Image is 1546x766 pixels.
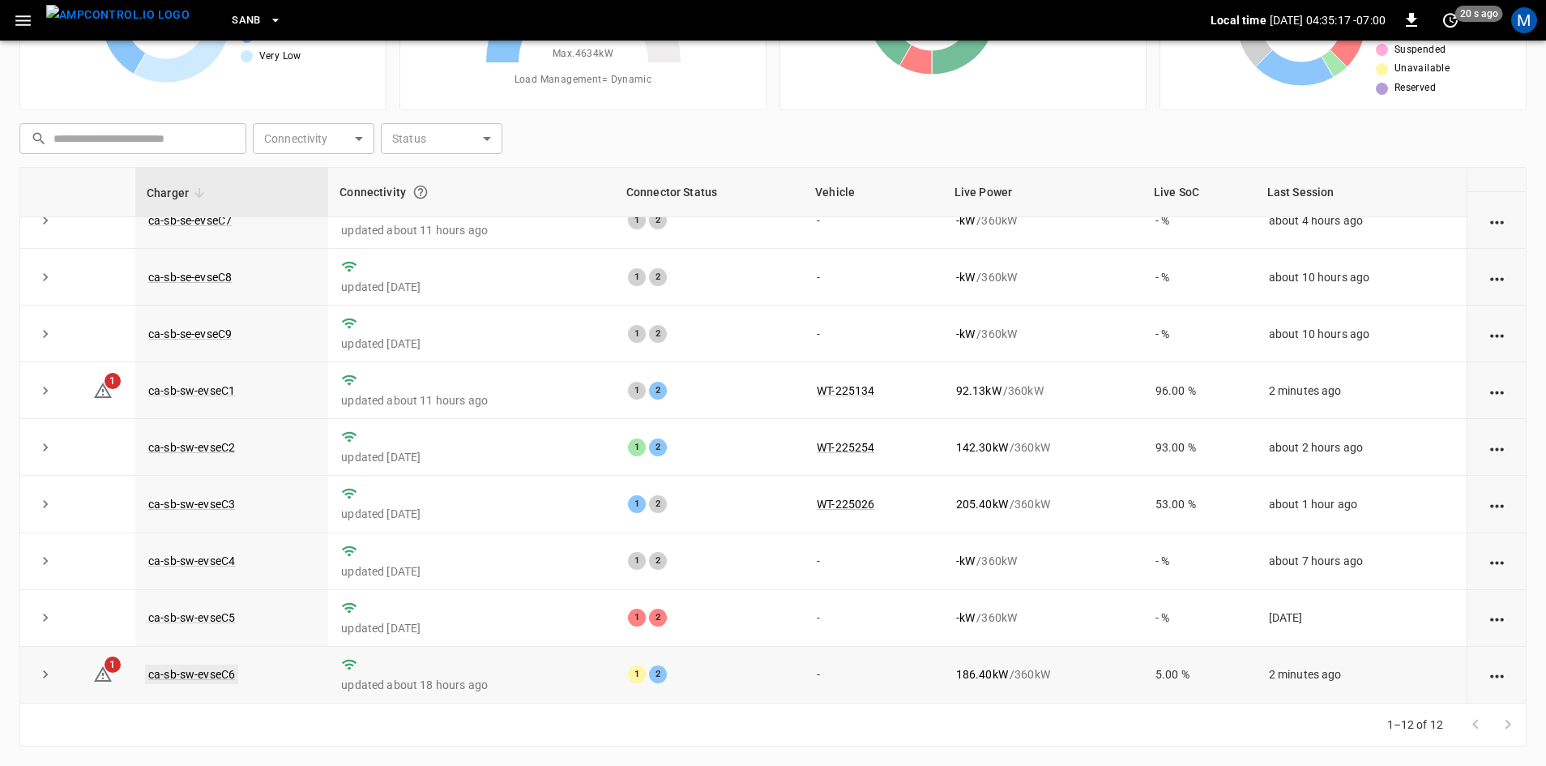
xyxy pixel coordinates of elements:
[956,383,1001,399] p: 92.13 kW
[406,178,435,207] button: Connection between the charger and our software.
[148,327,232,340] a: ca-sb-se-evseC9
[1256,647,1467,704] td: 2 minutes ago
[1142,306,1256,362] td: - %
[956,269,975,285] p: - kW
[649,609,667,627] div: 2
[1387,717,1444,733] p: 1–12 of 12
[148,441,235,454] a: ca-sb-sw-evseC2
[1487,269,1507,285] div: action cell options
[1394,42,1446,58] span: Suspended
[956,383,1130,399] div: / 360 kW
[1142,533,1256,590] td: - %
[649,212,667,229] div: 2
[628,382,646,400] div: 1
[804,192,943,249] td: -
[956,666,1130,683] div: / 360 kW
[649,665,667,683] div: 2
[804,306,943,362] td: -
[956,610,1130,626] div: / 360 kW
[341,449,602,465] p: updated [DATE]
[93,383,113,396] a: 1
[1211,12,1266,28] p: Local time
[341,336,602,352] p: updated [DATE]
[1487,553,1507,569] div: action cell options
[1487,610,1507,626] div: action cell options
[1142,168,1256,217] th: Live SoC
[817,384,874,397] a: WT-225134
[225,5,288,36] button: SanB
[1142,476,1256,533] td: 53.00 %
[1256,168,1467,217] th: Last Session
[649,552,667,570] div: 2
[1256,249,1467,306] td: about 10 hours ago
[649,382,667,400] div: 2
[148,554,235,567] a: ca-sb-sw-evseC4
[1256,362,1467,419] td: 2 minutes ago
[147,183,210,203] span: Charger
[1142,362,1256,419] td: 96.00 %
[1487,383,1507,399] div: action cell options
[148,498,235,511] a: ca-sb-sw-evseC3
[956,666,1008,683] p: 186.40 kW
[1256,192,1467,249] td: about 4 hours ago
[1487,212,1507,229] div: action cell options
[956,439,1130,456] div: / 360 kW
[33,549,58,573] button: expand row
[105,373,121,389] span: 1
[1455,6,1503,22] span: 20 s ago
[341,279,602,295] p: updated [DATE]
[956,326,1130,342] div: / 360 kW
[804,647,943,704] td: -
[943,168,1142,217] th: Live Power
[649,325,667,343] div: 2
[628,212,646,229] div: 1
[46,5,190,25] img: ampcontrol.io logo
[1142,590,1256,647] td: - %
[341,222,602,238] p: updated about 11 hours ago
[1487,156,1507,172] div: action cell options
[1256,419,1467,476] td: about 2 hours ago
[1437,7,1463,33] button: set refresh interval
[33,379,58,403] button: expand row
[340,178,604,207] div: Connectivity
[33,208,58,233] button: expand row
[148,214,232,227] a: ca-sb-se-evseC7
[1394,80,1436,96] span: Reserved
[1487,439,1507,456] div: action cell options
[1487,326,1507,342] div: action cell options
[649,439,667,456] div: 2
[628,552,646,570] div: 1
[628,609,646,627] div: 1
[804,590,943,647] td: -
[145,665,238,684] a: ca-sb-sw-evseC6
[956,553,975,569] p: - kW
[956,439,1008,456] p: 142.30 kW
[956,269,1130,285] div: / 360 kW
[1487,666,1507,683] div: action cell options
[341,677,602,693] p: updated about 18 hours ago
[615,168,804,217] th: Connector Status
[649,495,667,513] div: 2
[817,441,874,454] a: WT-225254
[1511,7,1537,33] div: profile-icon
[1256,590,1467,647] td: [DATE]
[148,384,235,397] a: ca-sb-sw-evseC1
[1142,192,1256,249] td: - %
[1256,306,1467,362] td: about 10 hours ago
[628,439,646,456] div: 1
[33,435,58,460] button: expand row
[1394,61,1450,77] span: Unavailable
[1487,496,1507,512] div: action cell options
[33,606,58,630] button: expand row
[341,563,602,580] p: updated [DATE]
[232,11,261,30] span: SanB
[515,72,652,88] span: Load Management = Dynamic
[628,325,646,343] div: 1
[1142,419,1256,476] td: 93.00 %
[341,392,602,409] p: updated about 11 hours ago
[817,498,874,511] a: WT-225026
[1142,249,1256,306] td: - %
[956,326,975,342] p: - kW
[259,49,301,65] span: Very Low
[956,212,1130,229] div: / 360 kW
